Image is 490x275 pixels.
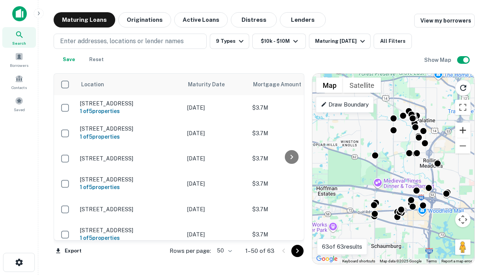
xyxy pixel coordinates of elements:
a: Search [2,27,36,48]
p: $3.7M [252,104,329,112]
button: Reload search area [455,80,471,96]
button: Show street map [316,78,343,93]
p: [DATE] [187,129,245,137]
p: [STREET_ADDRESS] [80,155,180,162]
p: $3.7M [252,230,329,239]
span: Map data ©2025 Google [380,259,421,263]
button: 9 Types [210,34,249,49]
p: [STREET_ADDRESS] [80,100,180,107]
p: [DATE] [187,205,245,214]
span: Mortgage Amount [253,80,311,89]
div: 50 [214,245,233,256]
span: Search [12,40,26,46]
a: Report a map error [441,259,472,263]
img: Google [314,254,340,264]
button: Export [54,245,83,257]
button: Originations [118,12,171,27]
button: Enter addresses, locations or lender names [54,34,207,49]
span: Borrowers [10,62,28,68]
th: Maturity Date [183,74,248,95]
p: Enter addresses, locations or lender names [60,37,184,46]
button: Show satellite imagery [343,78,381,93]
button: Zoom in [455,123,470,138]
span: Location [81,80,104,89]
p: [STREET_ADDRESS] [80,206,180,213]
p: $3.7M [252,205,329,214]
p: [STREET_ADDRESS] [80,176,180,183]
p: $3.7M [252,129,329,137]
iframe: Chat Widget [452,214,490,251]
a: Borrowers [2,49,36,70]
button: Toggle fullscreen view [455,100,470,115]
a: Saved [2,94,36,114]
p: 1–50 of 63 [245,246,274,256]
p: $3.7M [252,180,329,188]
h6: 1 of 5 properties [80,183,180,191]
img: capitalize-icon.png [12,6,27,21]
button: Reset [84,52,109,67]
p: Draw Boundary [321,100,369,109]
button: Map camera controls [455,212,470,227]
th: Location [76,74,183,95]
a: Contacts [2,71,36,92]
button: Lenders [280,12,326,27]
h6: 1 of 5 properties [80,234,180,242]
p: $3.7M [252,154,329,163]
span: Saved [14,107,25,113]
button: Active Loans [174,12,228,27]
p: [STREET_ADDRESS] [80,125,180,132]
span: Contacts [11,84,27,91]
button: All Filters [374,34,412,49]
p: [DATE] [187,104,245,112]
a: Terms (opens in new tab) [426,259,437,263]
button: Maturing Loans [54,12,115,27]
button: Save your search to get updates of matches that match your search criteria. [57,52,81,67]
p: [STREET_ADDRESS] [80,227,180,234]
span: Maturity Date [188,80,235,89]
button: Maturing [DATE] [309,34,371,49]
a: View my borrowers [414,14,475,27]
h6: Show Map [424,56,452,64]
th: Mortgage Amount [248,74,333,95]
a: Open this area in Google Maps (opens a new window) [314,254,340,264]
h6: 1 of 5 properties [80,133,180,141]
button: $10k - $10M [252,34,306,49]
button: Go to next page [291,245,304,257]
button: Distress [231,12,277,27]
p: [DATE] [187,180,245,188]
button: Keyboard shortcuts [342,259,375,264]
p: [DATE] [187,154,245,163]
p: [DATE] [187,230,245,239]
p: Rows per page: [170,246,211,256]
div: Maturing [DATE] [315,37,367,46]
div: 0 0 [312,74,474,264]
h6: 1 of 5 properties [80,107,180,115]
button: Zoom out [455,138,470,154]
p: 63 of 63 results [322,242,362,251]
